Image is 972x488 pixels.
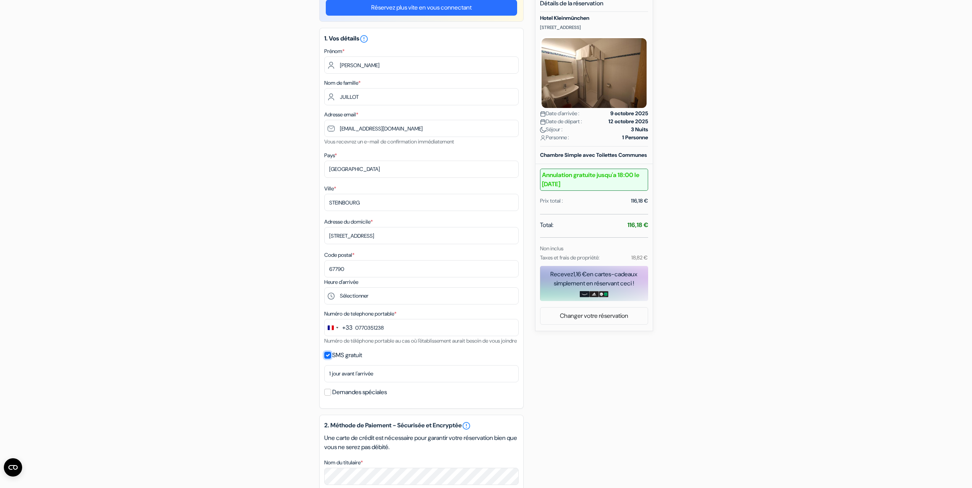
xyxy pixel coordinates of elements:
[540,135,546,141] img: user_icon.svg
[324,120,519,137] input: Entrer adresse e-mail
[325,319,353,336] button: Change country, selected France (+33)
[540,270,648,288] div: Recevez en cartes-cadeaux simplement en réservant ceci !
[608,118,648,126] strong: 12 octobre 2025
[324,34,519,43] h5: 1. Vos détails
[324,459,363,467] label: Nom du titulaire
[540,134,569,142] span: Personne :
[324,433,519,452] p: Une carte de crédit est nécessaire pour garantir votre réservation bien que vous ne serez pas déb...
[540,24,648,31] p: [STREET_ADDRESS]
[540,197,563,205] div: Prix total :
[628,221,648,229] strong: 116,18 €
[342,323,353,332] div: +33
[324,278,358,286] label: Heure d'arrivée
[631,197,648,205] div: 116,18 €
[540,118,582,126] span: Date de départ :
[324,310,396,318] label: Numéro de telephone portable
[324,421,519,430] h5: 2. Méthode de Paiement - Sécurisée et Encryptée
[540,221,553,230] span: Total:
[324,47,344,55] label: Prénom
[324,218,373,226] label: Adresse du domicile
[462,421,471,430] a: error_outline
[324,251,354,259] label: Code postal
[540,254,600,261] small: Taxes et frais de propriété:
[540,119,546,125] img: calendar.svg
[540,15,648,21] h5: Hotel Kleinmünchen
[580,291,589,297] img: amazon-card-no-text.png
[540,110,579,118] span: Date d'arrivée :
[631,254,648,261] small: 18,82 €
[599,291,608,297] img: uber-uber-eats-card.png
[622,134,648,142] strong: 1 Personne
[540,169,648,191] b: Annulation gratuite jusqu'a 18:00 le [DATE]
[324,56,519,74] input: Entrez votre prénom
[324,138,454,145] small: Vous recevrez un e-mail de confirmation immédiatement
[332,387,387,398] label: Demandes spéciales
[324,88,519,105] input: Entrer le nom de famille
[540,309,648,323] a: Changer votre réservation
[324,151,337,159] label: Pays
[610,110,648,118] strong: 9 octobre 2025
[631,126,648,134] strong: 3 Nuits
[573,270,587,278] span: 1,16 €
[359,34,369,42] a: error_outline
[332,350,362,361] label: SMS gratuit
[540,245,563,252] small: Non inclus
[324,337,517,344] small: Numéro de téléphone portable au cas où l'établissement aurait besoin de vous joindre
[324,185,336,193] label: Ville
[324,79,361,87] label: Nom de famille
[540,127,546,133] img: moon.svg
[540,151,647,158] b: Chambre Simple avec Toilettes Communes
[324,111,358,119] label: Adresse email
[589,291,599,297] img: adidas-card.png
[540,126,563,134] span: Séjour :
[359,34,369,43] i: error_outline
[4,458,22,477] button: Ouvrir le widget CMP
[324,319,519,336] input: 6 12 34 56 78
[540,111,546,117] img: calendar.svg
